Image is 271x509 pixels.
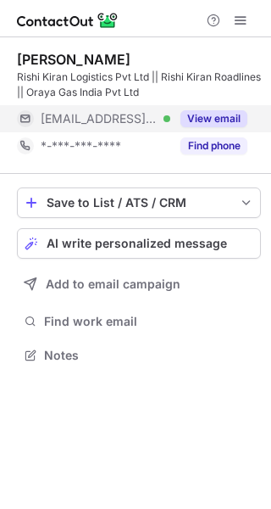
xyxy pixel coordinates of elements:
div: [PERSON_NAME] [17,51,130,68]
button: save-profile-one-click [17,187,261,218]
span: Find work email [44,314,254,329]
span: Add to email campaign [46,277,180,291]
button: Notes [17,344,261,367]
button: Reveal Button [180,110,247,127]
span: Notes [44,348,254,363]
button: Find work email [17,310,261,333]
div: Rishi Kiran Logistics Pvt Ltd || Rishi Kiran Roadlines || Oraya Gas India Pvt Ltd [17,70,261,100]
div: Save to List / ATS / CRM [47,196,231,210]
button: AI write personalized message [17,228,261,259]
button: Add to email campaign [17,269,261,299]
span: [EMAIL_ADDRESS][DOMAIN_NAME] [41,111,158,126]
span: AI write personalized message [47,237,227,250]
img: ContactOut v5.3.10 [17,10,119,31]
button: Reveal Button [180,137,247,154]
